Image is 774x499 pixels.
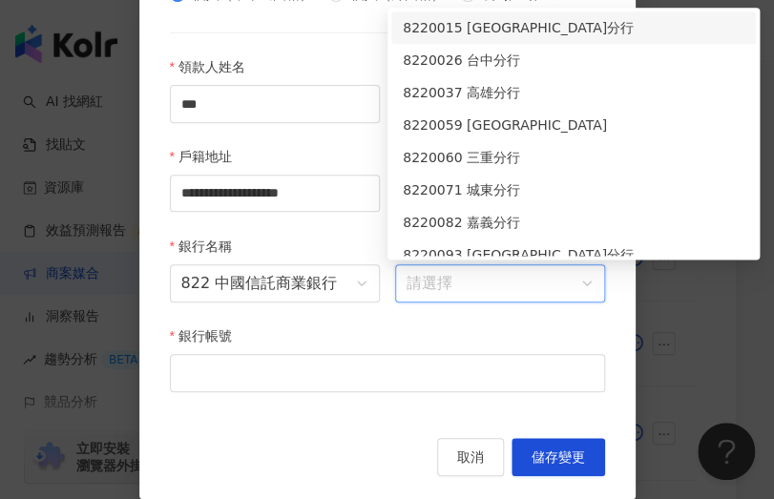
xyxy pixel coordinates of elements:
[407,265,594,301] input: 銀行分行
[391,141,756,174] div: 8220060 三重分行
[512,438,605,476] button: 儲存變更
[170,236,246,257] label: 銀行名稱
[170,175,380,213] input: 戶籍地址
[391,206,756,239] div: 8220082 嘉義分行
[181,265,368,301] span: 822 中國信託商業銀行
[391,44,756,76] div: 8220026 台中分行
[532,449,585,465] span: 儲存變更
[403,212,744,233] div: 8220082 嘉義分行
[403,50,744,71] div: 8220026 台中分行
[170,56,260,77] label: 領款人姓名
[391,109,756,141] div: 8220059 台南分行
[403,17,744,38] div: 8220015 [GEOGRAPHIC_DATA]分行
[391,11,756,44] div: 8220015 敦北分行
[403,147,744,168] div: 8220060 三重分行
[170,85,380,123] input: 領款人姓名
[437,438,504,476] button: 取消
[170,146,246,167] label: 戶籍地址
[403,114,744,135] div: 8220059 [GEOGRAPHIC_DATA]
[391,174,756,206] div: 8220071 城東分行
[403,179,744,200] div: 8220071 城東分行
[170,354,605,392] input: 銀行帳號
[403,82,744,103] div: 8220037 高雄分行
[457,449,484,465] span: 取消
[391,239,756,271] div: 8220093 中崙分行
[403,244,744,265] div: 8220093 [GEOGRAPHIC_DATA]分行
[391,76,756,109] div: 8220037 高雄分行
[170,325,246,346] label: 銀行帳號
